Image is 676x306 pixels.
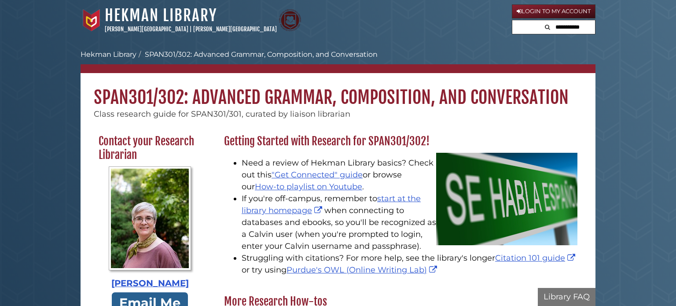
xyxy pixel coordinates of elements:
[105,26,188,33] a: [PERSON_NAME][GEOGRAPHIC_DATA]
[242,194,421,215] a: start at the library homepage
[145,50,378,59] a: SPAN301/302: Advanced Grammar, Composition, and Conversation
[279,9,301,31] img: Calvin Theological Seminary
[242,193,577,252] li: If you're off-campus, remember to when connecting to databases and ebooks, so you'll be recognize...
[193,26,277,33] a: [PERSON_NAME][GEOGRAPHIC_DATA]
[242,252,577,276] li: Struggling with citations? For more help, see the library's longer or try using
[255,182,362,192] a: How-to playlist on Youtube
[109,166,191,270] img: Profile Photo
[495,253,577,263] a: Citation 101 guide
[94,134,206,162] h2: Contact your Research Librarian
[287,265,439,275] a: Purdue's OWL (Online Writing Lab)
[94,109,350,119] span: Class research guide for SPAN301/301, curated by liaison librarian
[99,166,201,290] a: Profile Photo [PERSON_NAME]
[272,170,363,180] a: "Get Connected" guide
[99,277,201,290] div: [PERSON_NAME]
[242,157,577,193] li: Need a review of Hekman Library basics? Check out this or browse our .
[542,20,553,32] button: Search
[81,50,136,59] a: Hekman Library
[538,288,595,306] button: Library FAQ
[81,9,103,31] img: Calvin University
[105,6,217,25] a: Hekman Library
[190,26,192,33] span: |
[81,73,595,108] h1: SPAN301/302: Advanced Grammar, Composition, and Conversation
[220,134,582,148] h2: Getting Started with Research for SPAN301/302!
[512,4,595,18] a: Login to My Account
[81,49,595,73] nav: breadcrumb
[545,24,550,30] i: Search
